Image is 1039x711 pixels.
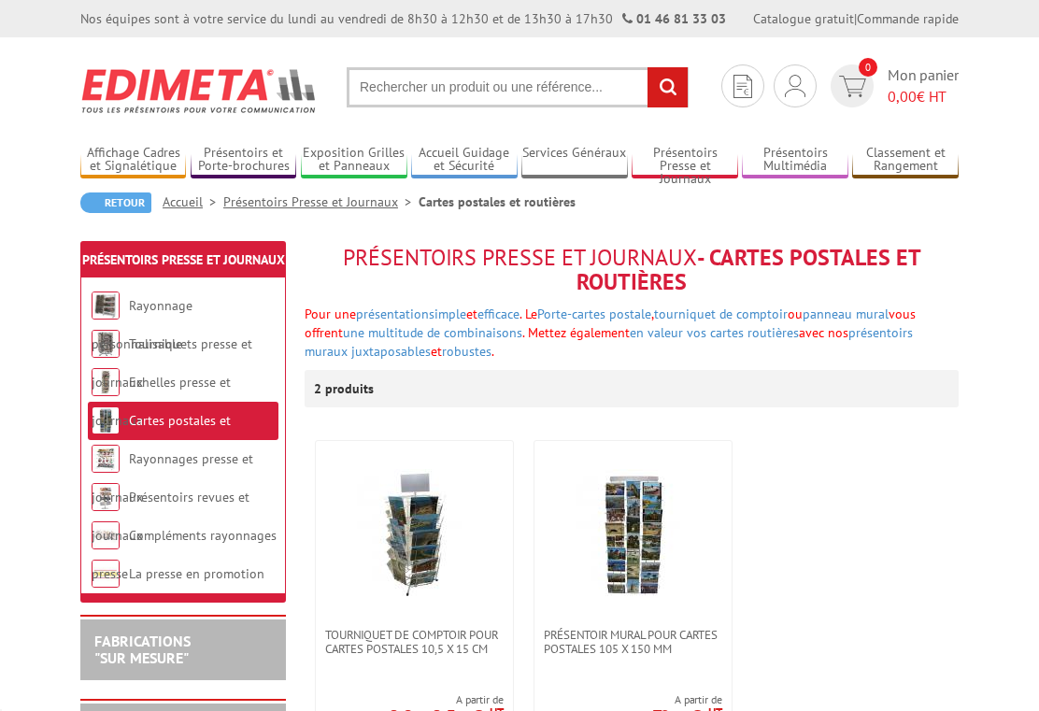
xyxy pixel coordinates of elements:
[568,469,699,600] img: Présentoir mural pour cartes postales 105 x 150 mm
[80,56,319,125] img: Edimeta
[544,628,722,656] span: Présentoir mural pour cartes postales 105 x 150 mm
[419,192,576,211] li: Cartes postales et routières
[92,450,253,505] a: Rayonnages presse et journaux
[652,692,722,707] span: A partir de
[491,343,494,360] font: .
[314,370,384,407] p: 2 produits
[733,75,752,98] img: devis rapide
[429,306,466,322] a: simple
[92,292,120,320] img: Rayonnage personnalisable
[852,145,958,176] a: Classement et Rangement
[356,306,429,322] a: présentation
[753,10,854,27] a: Catalogue gratuit
[343,324,522,341] a: une multitude de combinaisons
[92,335,252,391] a: Tourniquets presse et journaux
[848,324,913,341] a: présentoirs
[80,192,151,213] a: Retour
[80,9,726,28] div: Nos équipes sont à votre service du lundi au vendredi de 8h30 à 12h30 et de 13h30 à 17h30
[301,145,406,176] a: Exposition Grilles et Panneaux
[888,64,959,107] span: Mon panier
[429,306,537,322] font: et . Le
[343,243,697,272] span: Présentoirs Presse et Journaux
[687,324,799,341] a: vos cartes routières
[630,324,683,341] a: en valeur
[785,75,805,97] img: devis rapide
[92,374,231,429] a: Echelles presse et journaux
[347,67,689,107] input: Rechercher un produit ou une référence...
[826,64,959,107] a: devis rapide 0 Mon panier 0,00€ HT
[648,67,688,107] input: rechercher
[92,412,231,467] a: Cartes postales et routières
[305,306,916,341] span: ou vous offrent .
[349,469,480,600] img: Tourniquet de comptoir pour cartes postales 10,5 x 15 cm
[80,145,186,176] a: Affichage Cadres et Signalétique
[82,251,285,268] a: Présentoirs Presse et Journaux
[859,58,877,77] span: 0
[528,324,848,341] span: Mettez également avec nos
[442,343,491,360] a: robustes
[316,628,513,656] a: Tourniquet de comptoir pour cartes postales 10,5 x 15 cm
[223,193,419,210] a: Présentoirs Presse et Journaux
[632,145,737,176] a: Présentoirs Presse et Journaux
[839,76,866,97] img: devis rapide
[305,343,348,360] a: muraux
[477,306,519,322] a: efficace
[654,306,788,322] a: tourniquet de comptoir
[521,145,627,176] a: Services Généraux
[888,87,917,106] span: 0,00
[305,306,537,322] span: Pour une
[857,10,959,27] a: Commande rapide
[389,692,504,707] span: A partir de
[803,306,889,322] a: panneau mural
[537,306,651,322] a: Porte-cartes postale
[351,343,431,360] a: juxtaposables
[191,145,296,176] a: Présentoirs et Porte-brochures
[305,246,959,295] h1: - Cartes postales et routières
[92,489,249,544] a: Présentoirs revues et journaux
[651,306,654,322] span: ,
[325,628,504,656] span: Tourniquet de comptoir pour cartes postales 10,5 x 15 cm
[431,343,494,360] font: et
[753,9,959,28] div: |
[636,10,726,27] a: 01 46 81 33 03
[411,145,517,176] a: Accueil Guidage et Sécurité
[92,527,277,582] a: Compléments rayonnages presse
[163,193,223,210] a: Accueil
[94,632,191,667] a: FABRICATIONS"Sur Mesure"
[92,297,192,352] a: Rayonnage personnalisable
[742,145,847,176] a: Présentoirs Multimédia
[129,565,264,582] a: La presse en promotion
[888,86,959,107] span: € HT
[534,628,732,656] a: Présentoir mural pour cartes postales 105 x 150 mm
